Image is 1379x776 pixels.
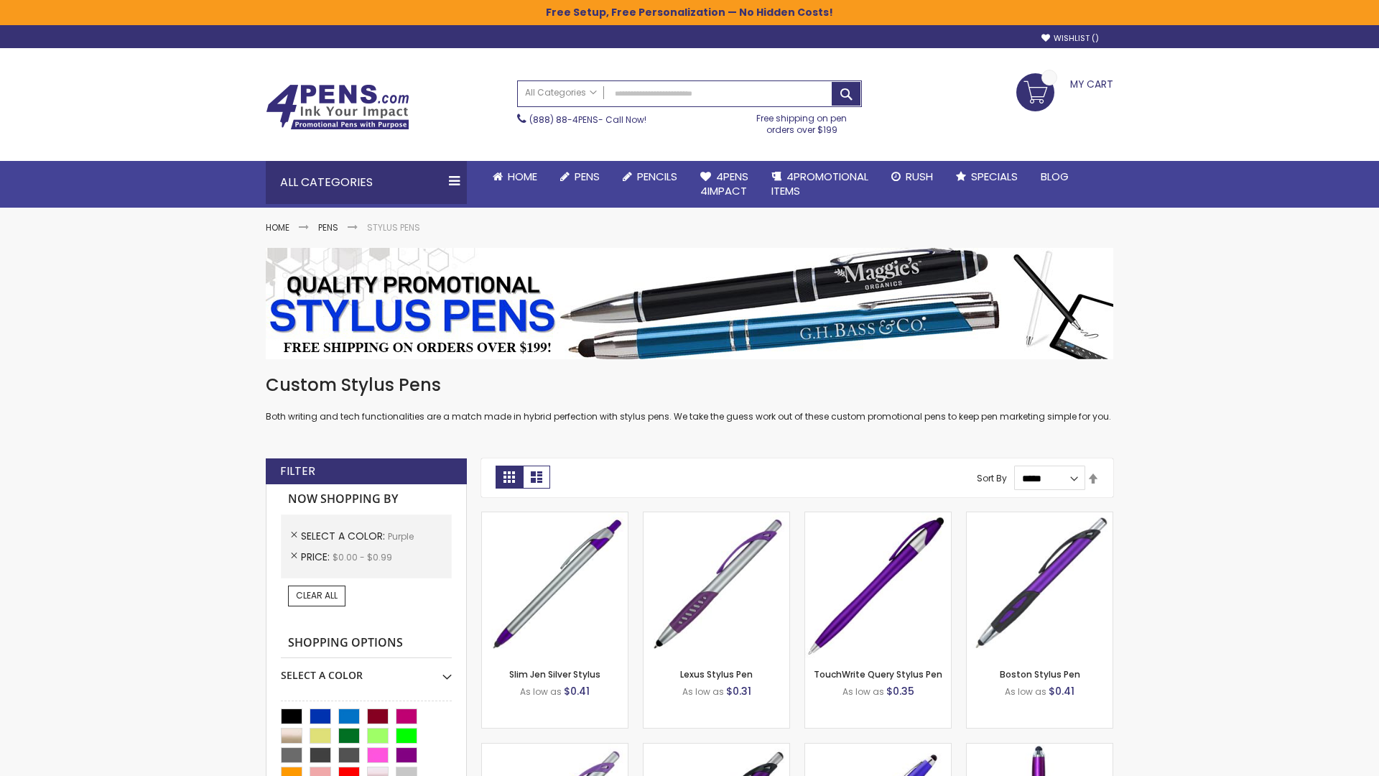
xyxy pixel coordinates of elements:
[509,668,600,680] a: Slim Jen Silver Stylus
[288,586,345,606] a: Clear All
[508,169,537,184] span: Home
[318,221,338,234] a: Pens
[482,743,628,755] a: Boston Silver Stylus Pen-Purple
[301,529,388,543] span: Select A Color
[689,161,760,208] a: 4Pens4impact
[967,512,1113,658] img: Boston Stylus Pen-Purple
[1005,685,1046,698] span: As low as
[805,512,951,524] a: TouchWrite Query Stylus Pen-Purple
[496,466,523,489] strong: Grid
[967,743,1113,755] a: TouchWrite Command Stylus Pen-Purple
[266,221,289,234] a: Home
[1049,684,1074,698] span: $0.41
[525,87,597,98] span: All Categories
[842,685,884,698] span: As low as
[266,161,467,204] div: All Categories
[281,658,452,683] div: Select A Color
[301,550,333,564] span: Price
[564,684,590,698] span: $0.41
[388,530,414,542] span: Purple
[906,169,933,184] span: Rush
[742,107,863,136] div: Free shipping on pen orders over $199
[971,169,1018,184] span: Specials
[296,589,338,601] span: Clear All
[967,512,1113,524] a: Boston Stylus Pen-Purple
[637,169,677,184] span: Pencils
[644,512,789,524] a: Lexus Stylus Pen-Purple
[880,161,944,193] a: Rush
[1000,668,1080,680] a: Boston Stylus Pen
[482,512,628,658] img: Slim Jen Silver Stylus-Purple
[644,743,789,755] a: Lexus Metallic Stylus Pen-Purple
[281,628,452,659] strong: Shopping Options
[760,161,880,208] a: 4PROMOTIONALITEMS
[680,668,753,680] a: Lexus Stylus Pen
[520,685,562,698] span: As low as
[644,512,789,658] img: Lexus Stylus Pen-Purple
[280,463,315,479] strong: Filter
[682,685,724,698] span: As low as
[726,684,751,698] span: $0.31
[977,472,1007,484] label: Sort By
[1041,169,1069,184] span: Blog
[549,161,611,193] a: Pens
[814,668,942,680] a: TouchWrite Query Stylus Pen
[700,169,748,198] span: 4Pens 4impact
[611,161,689,193] a: Pencils
[266,374,1113,397] h1: Custom Stylus Pens
[518,81,604,105] a: All Categories
[805,743,951,755] a: Sierra Stylus Twist Pen-Purple
[481,161,549,193] a: Home
[367,221,420,234] strong: Stylus Pens
[575,169,600,184] span: Pens
[771,169,868,198] span: 4PROMOTIONAL ITEMS
[1029,161,1080,193] a: Blog
[529,114,598,126] a: (888) 88-4PENS
[805,512,951,658] img: TouchWrite Query Stylus Pen-Purple
[333,551,392,563] span: $0.00 - $0.99
[886,684,914,698] span: $0.35
[529,114,646,126] span: - Call Now!
[266,84,409,130] img: 4Pens Custom Pens and Promotional Products
[266,374,1113,423] div: Both writing and tech functionalities are a match made in hybrid perfection with stylus pens. We ...
[281,484,452,514] strong: Now Shopping by
[266,248,1113,359] img: Stylus Pens
[482,512,628,524] a: Slim Jen Silver Stylus-Purple
[944,161,1029,193] a: Specials
[1041,33,1099,44] a: Wishlist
